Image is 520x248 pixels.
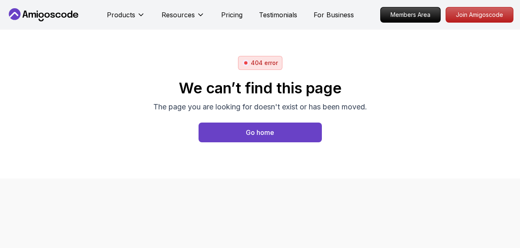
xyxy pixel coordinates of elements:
p: Join Amigoscode [446,7,513,22]
h2: We can’t find this page [153,80,367,96]
p: Products [107,10,135,20]
a: Pricing [221,10,243,20]
p: Resources [162,10,195,20]
div: Go home [246,127,274,137]
a: Members Area [380,7,441,23]
a: Home page [199,123,322,142]
button: Products [107,10,145,26]
p: Members Area [381,7,440,22]
a: For Business [314,10,354,20]
button: Go home [199,123,322,142]
p: 404 error [251,59,278,67]
button: Resources [162,10,205,26]
a: Testimonials [259,10,297,20]
a: Join Amigoscode [446,7,513,23]
p: The page you are looking for doesn't exist or has been moved. [153,101,367,113]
